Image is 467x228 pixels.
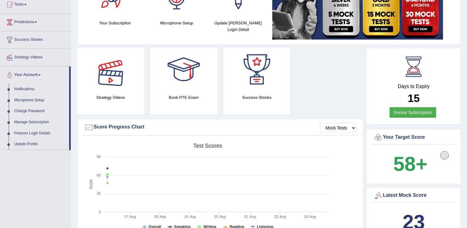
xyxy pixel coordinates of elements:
[11,106,69,117] a: Change Password
[99,210,101,214] text: 0
[150,94,217,101] h4: Book PTE Exam
[408,92,420,104] b: 15
[274,215,286,218] tspan: 22. Aug
[124,215,136,218] tspan: 17. Aug
[149,20,205,26] h4: Microphone Setup
[373,191,454,200] div: Latest Mock Score
[84,123,356,132] div: Score Progress Chart
[11,128,69,139] a: Pearson Login Details
[154,215,166,218] tspan: 18. Aug
[89,179,93,189] tspan: Score
[11,117,69,128] a: Manage Subscription
[373,133,454,142] div: Your Target Score
[0,14,71,29] a: Predictions
[0,66,69,82] a: Your Account
[11,95,69,106] a: Microphone Setup
[11,139,69,150] a: Update Profile
[97,173,101,177] text: 60
[211,20,266,33] h4: Update [PERSON_NAME] Login Detail
[373,84,454,89] h4: Days to Expiry
[390,107,436,118] a: Renew Subscription
[193,143,222,149] tspan: Test scores
[0,49,71,64] a: Strategy Videos
[77,94,144,101] h4: Strategy Videos
[0,31,71,47] a: Success Stories
[244,215,256,218] tspan: 21. Aug
[223,94,290,101] h4: Success Stories
[97,155,101,158] text: 90
[393,153,427,175] b: 58+
[87,20,143,26] h4: Your Subscription
[304,215,315,218] tspan: 23. Aug
[184,215,196,218] tspan: 19. Aug
[97,192,101,195] text: 30
[11,84,69,95] a: Notifications
[214,215,226,218] tspan: 20. Aug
